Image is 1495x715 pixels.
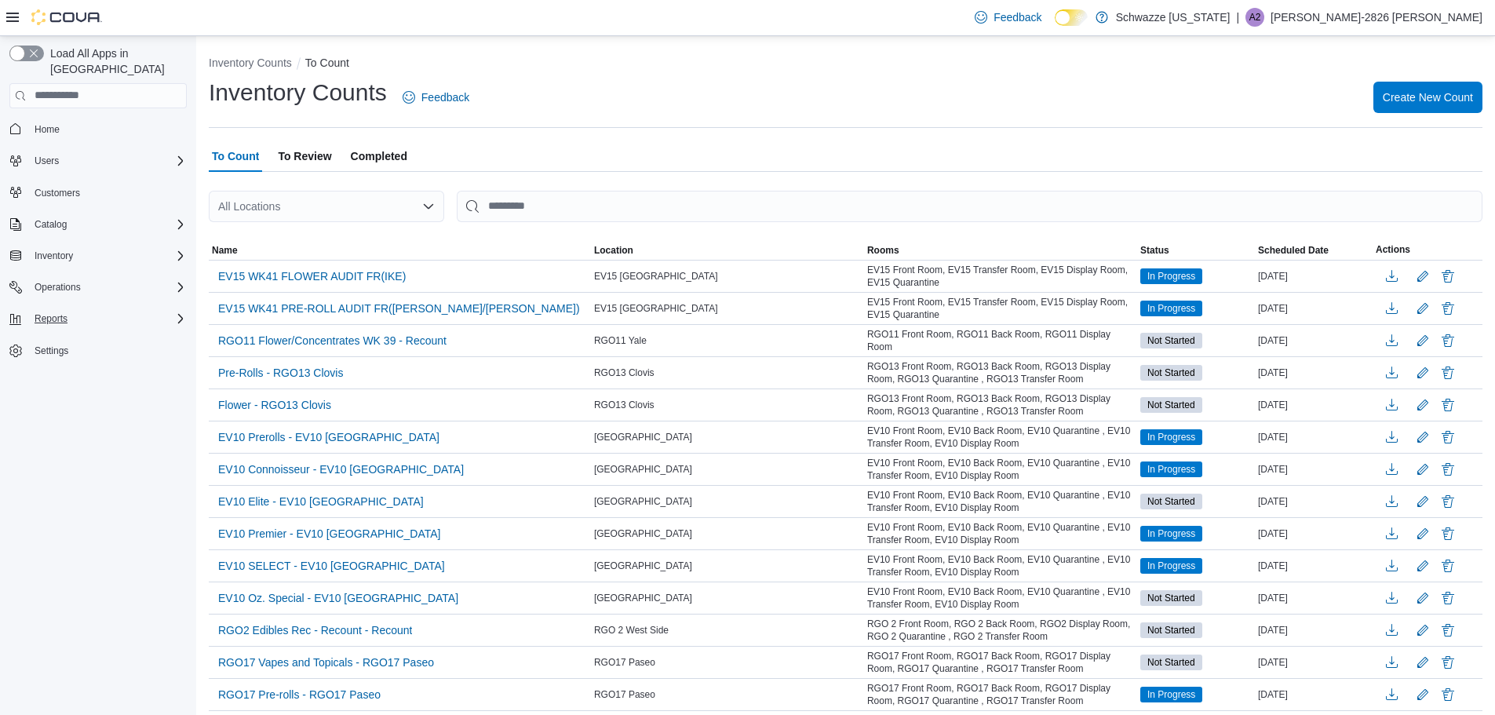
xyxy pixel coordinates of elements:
[3,150,193,172] button: Users
[994,9,1041,25] span: Feedback
[1255,556,1373,575] div: [DATE]
[457,191,1482,222] input: This is a search bar. After typing your query, hit enter to filter the results lower in the page.
[1140,301,1202,316] span: In Progress
[3,118,193,140] button: Home
[209,77,387,108] h1: Inventory Counts
[1413,554,1432,578] button: Edit count details
[1055,26,1056,27] span: Dark Mode
[1413,425,1432,449] button: Edit count details
[1140,461,1202,477] span: In Progress
[1438,653,1457,672] button: Delete
[3,276,193,298] button: Operations
[218,301,580,316] span: EV15 WK41 PRE-ROLL AUDIT FR([PERSON_NAME]/[PERSON_NAME])
[218,590,458,606] span: EV10 Oz. Special - EV10 [GEOGRAPHIC_DATA]
[3,213,193,235] button: Catalog
[1147,527,1195,541] span: In Progress
[594,688,655,701] span: RGO17 Paseo
[422,200,435,213] button: Open list of options
[1140,429,1202,445] span: In Progress
[1438,363,1457,382] button: Delete
[218,655,434,670] span: RGO17 Vapes and Topicals - RGO17 Paseo
[1140,397,1202,413] span: Not Started
[1140,244,1169,257] span: Status
[1413,458,1432,481] button: Edit count details
[594,527,692,540] span: [GEOGRAPHIC_DATA]
[1438,621,1457,640] button: Delete
[218,333,447,348] span: RGO11 Flower/Concentrates WK 39 - Recount
[1438,267,1457,286] button: Delete
[1255,428,1373,447] div: [DATE]
[28,183,187,202] span: Customers
[1140,268,1202,284] span: In Progress
[35,123,60,136] span: Home
[35,218,67,231] span: Catalog
[594,495,692,508] span: [GEOGRAPHIC_DATA]
[1147,301,1195,316] span: In Progress
[594,656,655,669] span: RGO17 Paseo
[3,339,193,362] button: Settings
[864,582,1137,614] div: EV10 Front Room, EV10 Back Room, EV10 Quarantine , EV10 Transfer Room, EV10 Display Room
[594,560,692,572] span: [GEOGRAPHIC_DATA]
[1140,558,1202,574] span: In Progress
[396,82,476,113] a: Feedback
[212,329,453,352] button: RGO11 Flower/Concentrates WK 39 - Recount
[35,250,73,262] span: Inventory
[864,421,1137,453] div: EV10 Front Room, EV10 Back Room, EV10 Quarantine , EV10 Transfer Room, EV10 Display Room
[35,345,68,357] span: Settings
[1413,683,1432,706] button: Edit count details
[218,268,406,284] span: EV15 WK41 FLOWER AUDIT FR(IKE)
[1140,655,1202,670] span: Not Started
[1413,329,1432,352] button: Edit count details
[218,558,445,574] span: EV10 SELECT - EV10 [GEOGRAPHIC_DATA]
[1413,586,1432,610] button: Edit count details
[1140,687,1202,702] span: In Progress
[864,486,1137,517] div: EV10 Front Room, EV10 Back Room, EV10 Quarantine , EV10 Transfer Room, EV10 Display Room
[1438,299,1457,318] button: Delete
[1413,297,1432,320] button: Edit count details
[1255,524,1373,543] div: [DATE]
[1255,492,1373,511] div: [DATE]
[212,297,586,320] button: EV15 WK41 PRE-ROLL AUDIT FR([PERSON_NAME]/[PERSON_NAME])
[218,461,464,477] span: EV10 Connoisseur - EV10 [GEOGRAPHIC_DATA]
[212,618,418,642] button: RGO2 Edibles Rec - Recount - Recount
[864,389,1137,421] div: RGO13 Front Room, RGO13 Back Room, RGO13 Display Room, RGO13 Quarantine , RGO13 Transfer Room
[28,309,187,328] span: Reports
[3,308,193,330] button: Reports
[1413,393,1432,417] button: Edit count details
[28,278,187,297] span: Operations
[1258,244,1329,257] span: Scheduled Date
[1373,82,1482,113] button: Create New Count
[218,526,440,542] span: EV10 Premier - EV10 [GEOGRAPHIC_DATA]
[212,140,259,172] span: To Count
[209,57,292,69] button: Inventory Counts
[594,463,692,476] span: [GEOGRAPHIC_DATA]
[1438,460,1457,479] button: Delete
[1383,89,1473,105] span: Create New Count
[1147,623,1195,637] span: Not Started
[209,55,1482,74] nav: An example of EuiBreadcrumbs
[1438,556,1457,575] button: Delete
[212,490,430,513] button: EV10 Elite - EV10 [GEOGRAPHIC_DATA]
[1413,618,1432,642] button: Edit count details
[864,261,1137,292] div: EV15 Front Room, EV15 Transfer Room, EV15 Display Room, EV15 Quarantine
[28,341,75,360] a: Settings
[864,241,1137,260] button: Rooms
[28,246,79,265] button: Inventory
[212,554,451,578] button: EV10 SELECT - EV10 [GEOGRAPHIC_DATA]
[968,2,1048,33] a: Feedback
[1140,622,1202,638] span: Not Started
[1147,559,1195,573] span: In Progress
[1438,331,1457,350] button: Delete
[351,140,407,172] span: Completed
[28,278,87,297] button: Operations
[305,57,349,69] button: To Count
[28,309,74,328] button: Reports
[1140,526,1202,542] span: In Progress
[594,244,633,257] span: Location
[1413,651,1432,674] button: Edit count details
[28,120,66,139] a: Home
[1255,267,1373,286] div: [DATE]
[1413,264,1432,288] button: Edit count details
[1147,688,1195,702] span: In Progress
[1236,8,1239,27] p: |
